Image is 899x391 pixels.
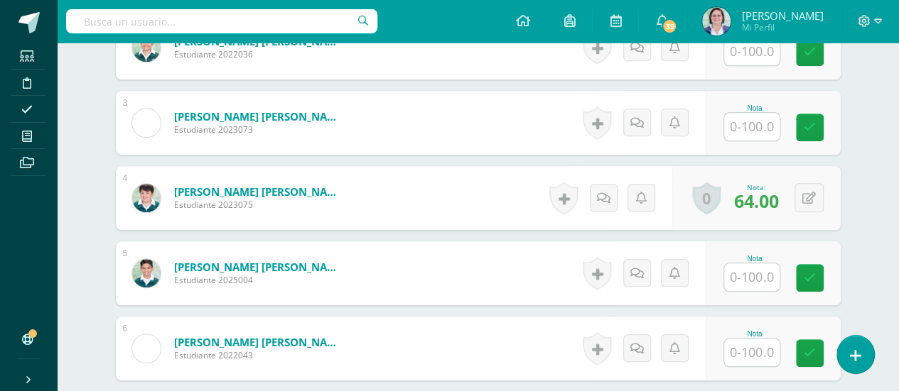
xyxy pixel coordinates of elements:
[662,18,677,34] span: 39
[174,185,345,199] a: [PERSON_NAME] [PERSON_NAME]
[174,199,345,211] span: Estudiante 2023075
[724,38,780,65] input: 0-100.0
[702,7,731,35] img: cb6240ca9060cd5322fbe56422423029.png
[724,338,780,366] input: 0-100.0
[174,48,345,60] span: Estudiante 2022036
[132,259,161,287] img: 81eac816ed8b27dd5787407badb4f092.png
[741,9,823,23] span: [PERSON_NAME]
[692,182,721,214] a: 0
[174,274,345,286] span: Estudiante 2025004
[174,349,345,361] span: Estudiante 2022043
[132,184,161,212] img: 391f576db39f6269f2ae09af938b0238.png
[174,335,345,349] a: [PERSON_NAME] [PERSON_NAME]
[724,113,780,141] input: 0-100.0
[66,9,377,33] input: Busca un usuario...
[132,334,161,363] img: 45e8eb9dec7a14da3c02607691830e15.png
[734,189,779,213] span: 64.00
[132,33,161,62] img: 016ec3f49adb9b4d01ba180f50f99c9e.png
[174,123,345,136] span: Estudiante 2023073
[174,260,345,274] a: [PERSON_NAME] [PERSON_NAME]
[723,255,786,263] div: Nota
[741,21,823,33] span: Mi Perfil
[724,263,780,291] input: 0-100.0
[723,104,786,112] div: Nota
[734,182,779,192] div: Nota:
[132,109,161,137] img: b62ad25264111a4a5c812507aae03a58.png
[174,109,345,123] a: [PERSON_NAME] [PERSON_NAME]
[723,330,786,338] div: Nota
